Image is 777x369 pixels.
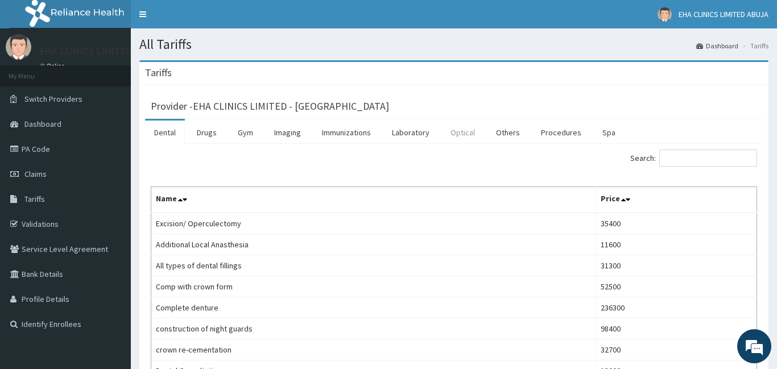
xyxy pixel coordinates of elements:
td: 35400 [596,213,757,234]
span: Dashboard [24,119,61,129]
a: Gym [229,121,262,144]
img: User Image [658,7,672,22]
label: Search: [630,150,757,167]
span: Claims [24,169,47,179]
p: EHA CLINICS LIMITED ABUJA [40,46,163,56]
a: Imaging [265,121,310,144]
td: 31300 [596,255,757,276]
td: 11600 [596,234,757,255]
input: Search: [659,150,757,167]
h3: Provider - EHA CLINICS LIMITED - [GEOGRAPHIC_DATA] [151,101,389,111]
td: Comp with crown form [151,276,596,297]
th: Name [151,187,596,213]
a: Others [487,121,529,144]
a: Optical [441,121,484,144]
td: construction of night guards [151,318,596,339]
td: 52500 [596,276,757,297]
a: Laboratory [383,121,439,144]
a: Drugs [188,121,226,144]
a: Dental [145,121,185,144]
span: Tariffs [24,194,45,204]
a: Spa [593,121,625,144]
th: Price [596,187,757,213]
td: 236300 [596,297,757,318]
td: Complete denture [151,297,596,318]
a: Procedures [532,121,590,144]
span: EHA CLINICS LIMITED ABUJA [679,9,768,19]
td: Excision/ Operculectomy [151,213,596,234]
a: Online [40,62,67,70]
td: crown re-cementation [151,339,596,360]
td: Additional Local Anasthesia [151,234,596,255]
span: Switch Providers [24,94,82,104]
a: Immunizations [313,121,380,144]
td: All types of dental fillings [151,255,596,276]
h1: All Tariffs [139,37,768,52]
td: 32700 [596,339,757,360]
a: Dashboard [696,41,738,51]
td: 98400 [596,318,757,339]
h3: Tariffs [145,68,172,78]
img: User Image [6,34,31,60]
li: Tariffs [739,41,768,51]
